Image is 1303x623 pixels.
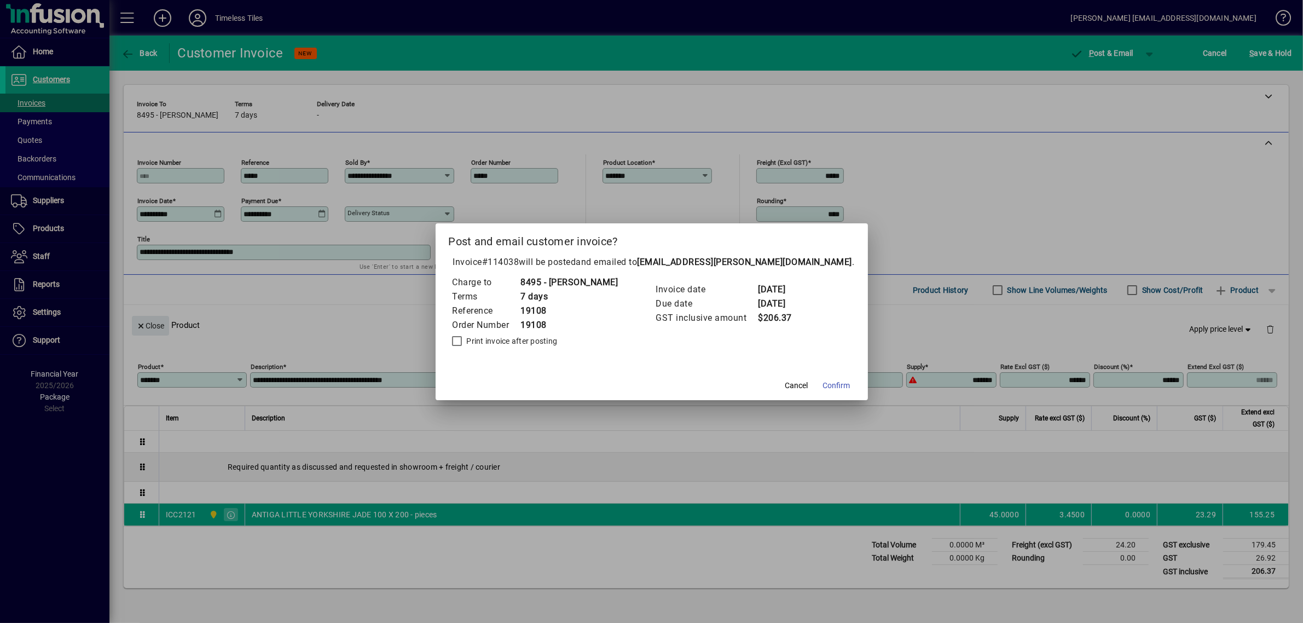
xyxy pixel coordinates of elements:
td: 19108 [520,318,618,332]
td: Terms [452,290,520,304]
label: Print invoice after posting [465,336,558,347]
td: 8495 - [PERSON_NAME] [520,275,618,290]
td: [DATE] [758,297,802,311]
b: [EMAIL_ADDRESS][PERSON_NAME][DOMAIN_NAME] [638,257,853,267]
td: 19108 [520,304,618,318]
td: Reference [452,304,520,318]
p: Invoice will be posted . [449,256,855,269]
td: Due date [656,297,758,311]
span: Confirm [823,380,850,391]
span: #114038 [482,257,519,267]
td: Order Number [452,318,520,332]
td: GST inclusive amount [656,311,758,325]
td: 7 days [520,290,618,304]
td: $206.37 [758,311,802,325]
td: Charge to [452,275,520,290]
button: Confirm [819,376,855,396]
span: Cancel [785,380,808,391]
span: and emailed to [576,257,853,267]
button: Cancel [779,376,814,396]
td: Invoice date [656,282,758,297]
td: [DATE] [758,282,802,297]
h2: Post and email customer invoice? [436,223,868,255]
